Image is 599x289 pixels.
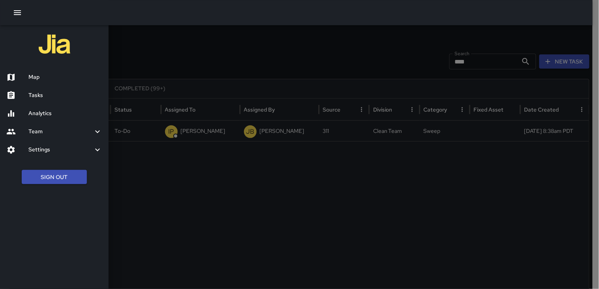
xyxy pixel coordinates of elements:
button: Sign Out [22,170,87,185]
h6: Tasks [28,91,102,100]
h6: Map [28,73,102,82]
h6: Settings [28,145,93,154]
h6: Analytics [28,109,102,118]
h6: Team [28,127,93,136]
img: jia-logo [39,28,70,60]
